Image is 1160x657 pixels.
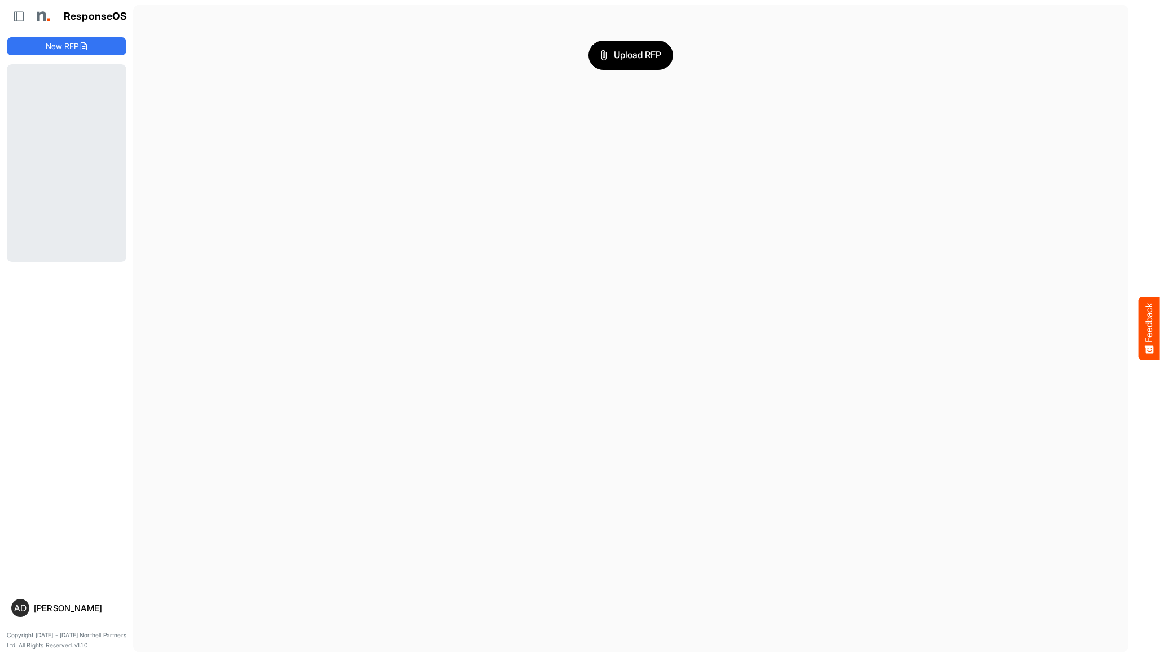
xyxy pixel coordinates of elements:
button: Upload RFP [588,41,673,70]
div: Loading... [7,64,126,261]
button: Feedback [1139,297,1160,360]
p: Copyright [DATE] - [DATE] Northell Partners Ltd. All Rights Reserved. v1.1.0 [7,630,126,650]
img: Northell [31,5,54,28]
span: Upload RFP [600,48,661,63]
div: [PERSON_NAME] [34,604,122,612]
button: New RFP [7,37,126,55]
h1: ResponseOS [64,11,128,23]
span: AD [14,603,27,612]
